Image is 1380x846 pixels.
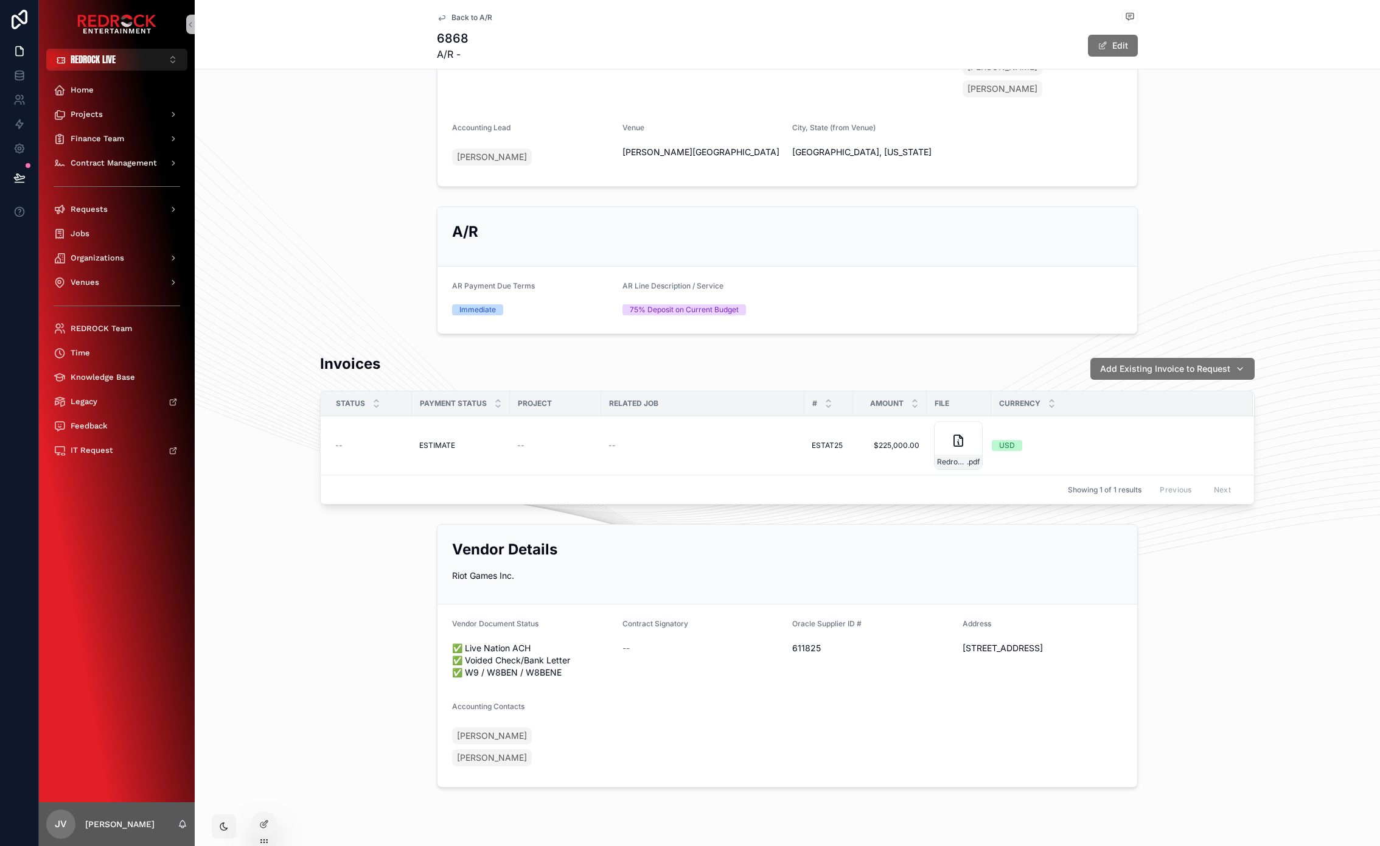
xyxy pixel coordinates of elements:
[452,642,613,679] span: ✅ Live Nation ACH ✅ Voided Check/Bank Letter ✅ W9 / W8BEN / W8BENE
[451,13,492,23] span: Back to A/R
[452,619,538,628] span: Vendor Document Status
[71,229,89,239] span: Jobs
[622,281,723,290] span: AR Line Description / Service
[336,399,365,408] span: Status
[46,79,187,101] a: Home
[452,123,511,132] span: Accounting Lead
[518,399,552,408] span: Project
[609,399,658,408] span: Related Job
[967,83,1037,95] span: [PERSON_NAME]
[39,71,195,477] div: scrollable content
[457,730,527,742] span: [PERSON_NAME]
[812,399,817,408] span: #
[46,318,187,340] a: REDROCK Team
[71,397,97,407] span: Legacy
[71,446,113,455] span: IT Request
[71,205,108,214] span: Requests
[1088,35,1138,57] button: Edit
[860,441,919,450] a: $225,000.00
[452,727,532,744] a: [PERSON_NAME]
[459,304,496,315] div: Immediate
[457,151,527,163] span: [PERSON_NAME]
[963,642,1123,654] span: [STREET_ADDRESS]
[812,441,846,450] a: ESTAT25
[71,278,99,287] span: Venues
[46,415,187,437] a: Feedback
[1090,358,1255,380] button: Add Existing Invoice to Request
[71,110,103,119] span: Projects
[437,13,492,23] a: Back to A/R
[452,702,524,711] span: Accounting Contacts
[71,348,90,358] span: Time
[1100,363,1230,375] span: Add Existing Invoice to Request
[437,47,469,61] span: A/R -
[608,441,616,450] span: --
[55,817,67,831] span: JV
[419,441,503,450] a: ESTIMATE
[46,247,187,269] a: Organizations
[452,539,1123,559] h2: Vendor Details
[963,80,1042,97] a: [PERSON_NAME]
[934,421,984,470] a: Redrock-Entertainment-Services---Estimate-ESTAT25.pdf
[46,198,187,220] a: Requests
[46,439,187,461] a: IT Request
[792,642,953,654] span: 611825
[71,372,135,382] span: Knowledge Base
[71,134,124,144] span: Finance Team
[71,54,116,66] span: REDROCK LIVE
[517,441,594,450] a: --
[46,49,187,71] button: Select Button
[320,354,380,374] h2: Invoices
[812,441,843,450] span: ESTAT25
[85,818,155,830] p: [PERSON_NAME]
[71,85,94,95] span: Home
[630,304,739,315] div: 75% Deposit on Current Budget
[452,281,535,290] span: AR Payment Due Terms
[608,441,797,450] a: --
[792,123,876,132] span: City, State (from Venue)
[46,223,187,245] a: Jobs
[46,366,187,388] a: Knowledge Base
[870,399,904,408] span: Amount
[622,619,688,628] span: Contract Signatory
[46,103,187,125] a: Projects
[71,158,157,168] span: Contract Management
[46,271,187,293] a: Venues
[622,642,630,654] span: --
[935,399,949,408] span: File
[46,152,187,174] a: Contract Management
[46,342,187,364] a: Time
[999,399,1040,408] span: Currency
[419,441,455,450] span: ESTIMATE
[71,421,108,431] span: Feedback
[963,619,991,628] span: Address
[457,752,527,764] span: [PERSON_NAME]
[335,441,343,450] span: --
[992,440,1238,451] a: USD
[71,253,124,263] span: Organizations
[452,222,1123,242] h2: A/R
[792,146,953,158] span: [GEOGRAPHIC_DATA], [US_STATE]
[452,569,1123,582] p: Riot Games Inc.
[622,123,644,132] span: Venue
[77,15,156,34] img: App logo
[792,619,862,628] span: Oracle Supplier ID #
[967,457,980,467] span: .pdf
[999,440,1015,451] div: USD
[937,457,967,467] span: Redrock-Entertainment-Services---Estimate-ESTAT25
[1068,485,1141,495] span: Showing 1 of 1 results
[622,146,783,158] span: [PERSON_NAME][GEOGRAPHIC_DATA]
[452,149,532,166] a: [PERSON_NAME]
[71,324,132,334] span: REDROCK Team
[335,441,405,450] a: --
[452,749,532,766] a: [PERSON_NAME]
[517,441,524,450] span: --
[437,30,469,47] h1: 6868
[46,391,187,413] a: Legacy
[420,399,487,408] span: Payment Status
[46,128,187,150] a: Finance Team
